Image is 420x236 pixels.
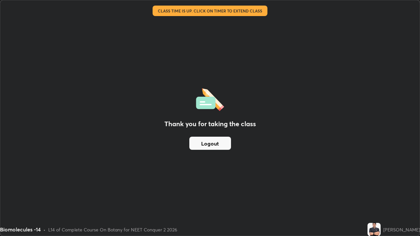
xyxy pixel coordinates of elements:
button: Logout [189,137,231,150]
div: • [43,226,46,233]
img: 364720b0a7814bb496f4b8cab5382653.jpg [367,223,381,236]
div: [PERSON_NAME] [383,226,420,233]
div: L14 of Complete Course On Botany for NEET Conquer 2 2026 [48,226,177,233]
h2: Thank you for taking the class [164,119,256,129]
img: offlineFeedback.1438e8b3.svg [196,86,224,111]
